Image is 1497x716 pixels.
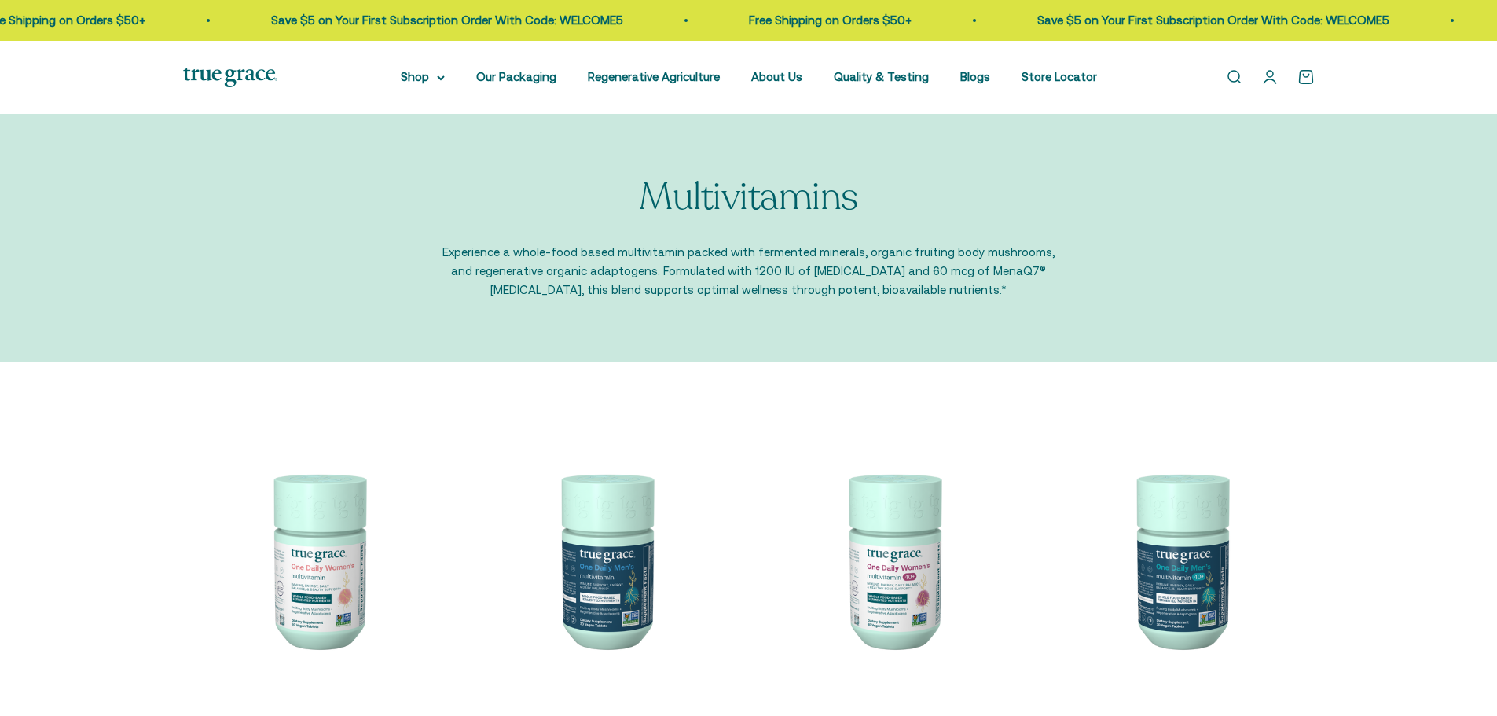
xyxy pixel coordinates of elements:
[442,243,1055,299] p: Experience a whole-food based multivitamin packed with fermented minerals, organic fruiting body ...
[476,70,556,83] a: Our Packaging
[751,70,802,83] a: About Us
[183,425,452,694] img: We select ingredients that play a concrete role in true health, and we include them at effective ...
[401,68,445,86] summary: Shop
[1022,70,1097,83] a: Store Locator
[588,70,720,83] a: Regenerative Agriculture
[960,70,990,83] a: Blogs
[758,425,1027,694] img: Daily Multivitamin for Immune Support, Energy, Daily Balance, and Healthy Bone Support* Vitamin A...
[271,11,623,30] p: Save $5 on Your First Subscription Order With Code: WELCOME5
[834,70,929,83] a: Quality & Testing
[1046,425,1315,694] img: One Daily Men's 40+ Multivitamin
[1037,11,1389,30] p: Save $5 on Your First Subscription Order With Code: WELCOME5
[471,425,739,694] img: One Daily Men's Multivitamin
[639,177,858,218] p: Multivitamins
[749,13,912,27] a: Free Shipping on Orders $50+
